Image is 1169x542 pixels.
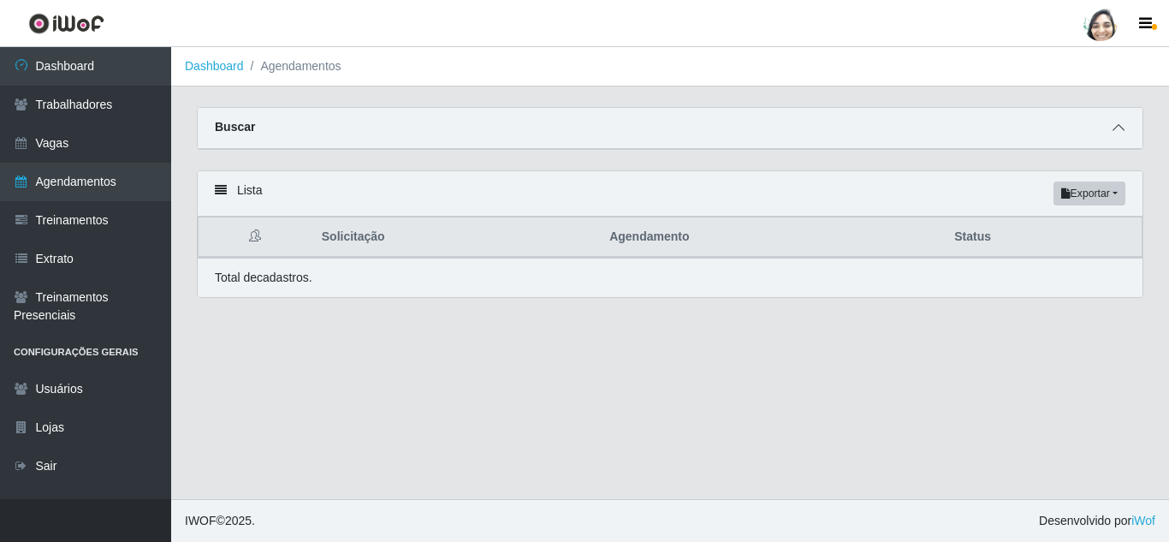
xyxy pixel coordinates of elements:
span: IWOF [185,514,217,527]
th: Solicitação [312,217,599,258]
p: Total de cadastros. [215,269,312,287]
button: Exportar [1053,182,1125,205]
a: iWof [1131,514,1155,527]
th: Status [944,217,1142,258]
span: © 2025 . [185,512,255,530]
strong: Buscar [215,120,255,134]
div: Lista [198,171,1142,217]
nav: breadcrumb [171,47,1169,86]
a: Dashboard [185,59,244,73]
img: CoreUI Logo [28,13,104,34]
li: Agendamentos [244,57,341,75]
span: Desenvolvido por [1039,512,1155,530]
th: Agendamento [599,217,944,258]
